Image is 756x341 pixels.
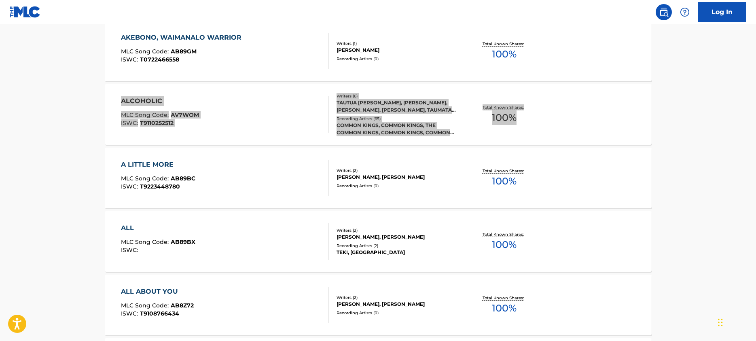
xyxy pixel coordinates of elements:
p: Total Known Shares: [483,104,526,110]
span: 100 % [492,47,517,61]
div: Recording Artists ( 0 ) [337,310,459,316]
span: ISWC : [121,310,140,317]
span: 100 % [492,301,517,316]
span: MLC Song Code : [121,302,171,309]
div: [PERSON_NAME] [337,47,459,54]
div: COMMON KINGS, COMMON KINGS, THE COMMON KINGS, COMMON KINGS, COMMON KINGS [337,122,459,136]
div: ALL ABOUT YOU [121,287,194,297]
p: Total Known Shares: [483,231,526,237]
img: MLC Logo [10,6,41,18]
div: ALCOHOLIC [121,96,199,106]
span: ISWC : [121,246,140,254]
span: AB8Z72 [171,302,194,309]
img: search [659,7,669,17]
a: ALCOHOLICMLC Song Code:AV7WOMISWC:T9110252512Writers (6)TAUTUA [PERSON_NAME], [PERSON_NAME], [PER... [105,84,652,145]
div: AKEBONO, WAIMANALO WARRIOR [121,33,246,42]
div: [PERSON_NAME], [PERSON_NAME] [337,233,459,241]
span: T9110252512 [140,119,174,127]
div: ALL [121,223,195,233]
span: MLC Song Code : [121,175,171,182]
a: ALL ABOUT YOUMLC Song Code:AB8Z72ISWC:T9108766434Writers (2)[PERSON_NAME], [PERSON_NAME]Recording... [105,275,652,335]
a: ALLMLC Song Code:AB89BXISWC:Writers (2)[PERSON_NAME], [PERSON_NAME]Recording Artists (2)TEKI, [GE... [105,211,652,272]
div: Drag [718,310,723,335]
span: AB89BX [171,238,195,246]
img: help [680,7,690,17]
div: Recording Artists ( 0 ) [337,56,459,62]
span: ISWC : [121,56,140,63]
span: MLC Song Code : [121,238,171,246]
a: Public Search [656,4,672,20]
span: AB89GM [171,48,197,55]
p: Total Known Shares: [483,295,526,301]
div: A LITTLE MORE [121,160,195,169]
p: Total Known Shares: [483,41,526,47]
a: Log In [698,2,746,22]
span: MLC Song Code : [121,48,171,55]
span: ISWC : [121,183,140,190]
div: Writers ( 6 ) [337,93,459,99]
div: Writers ( 2 ) [337,294,459,301]
div: Recording Artists ( 65 ) [337,116,459,122]
div: Writers ( 2 ) [337,167,459,174]
div: Help [677,4,693,20]
div: Recording Artists ( 0 ) [337,183,459,189]
div: Writers ( 2 ) [337,227,459,233]
div: [PERSON_NAME], [PERSON_NAME] [337,301,459,308]
span: 100 % [492,110,517,125]
div: [PERSON_NAME], [PERSON_NAME] [337,174,459,181]
div: TAUTUA [PERSON_NAME], [PERSON_NAME], [PERSON_NAME], [PERSON_NAME], TAUMATA [PERSON_NAME], [PERSON... [337,99,459,114]
span: T9108766434 [140,310,179,317]
span: ISWC : [121,119,140,127]
div: Writers ( 1 ) [337,40,459,47]
span: T0722466558 [140,56,179,63]
div: TEKI, [GEOGRAPHIC_DATA] [337,249,459,256]
a: AKEBONO, WAIMANALO WARRIORMLC Song Code:AB89GMISWC:T0722466558Writers (1)[PERSON_NAME]Recording A... [105,21,652,81]
a: A LITTLE MOREMLC Song Code:AB89BCISWC:T9223448780Writers (2)[PERSON_NAME], [PERSON_NAME]Recording... [105,148,652,208]
p: Total Known Shares: [483,168,526,174]
div: Recording Artists ( 2 ) [337,243,459,249]
span: MLC Song Code : [121,111,171,119]
span: AV7WOM [171,111,199,119]
span: T9223448780 [140,183,180,190]
span: 100 % [492,237,517,252]
iframe: Chat Widget [716,302,756,341]
span: AB89BC [171,175,195,182]
span: 100 % [492,174,517,189]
